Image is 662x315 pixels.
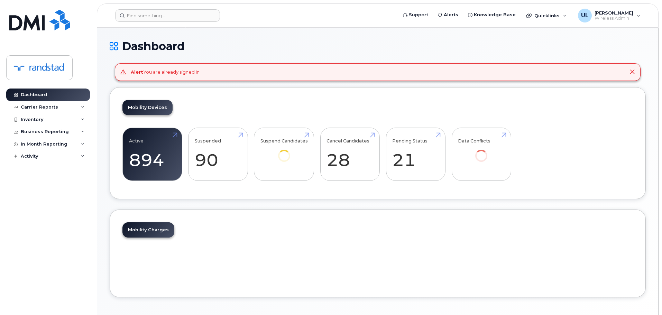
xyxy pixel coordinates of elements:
[260,131,308,171] a: Suspend Candidates
[458,131,505,171] a: Data Conflicts
[327,131,373,177] a: Cancel Candidates 28
[129,131,176,177] a: Active 894
[195,131,241,177] a: Suspended 90
[392,131,439,177] a: Pending Status 21
[131,69,143,75] strong: Alert
[122,100,173,115] a: Mobility Devices
[122,222,174,238] a: Mobility Charges
[131,69,201,75] div: You are already signed in.
[110,40,646,52] h1: Dashboard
